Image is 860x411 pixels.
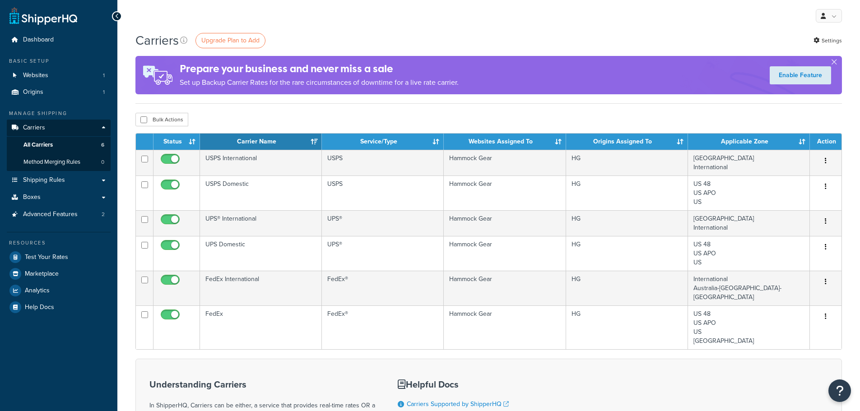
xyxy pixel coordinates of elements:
td: Hammock Gear [444,236,566,271]
th: Status: activate to sort column ascending [153,134,200,150]
td: FedEx [200,305,322,349]
td: HG [566,150,688,175]
td: Hammock Gear [444,305,566,349]
td: FedEx International [200,271,322,305]
h1: Carriers [135,32,179,49]
th: Origins Assigned To: activate to sort column ascending [566,134,688,150]
span: Test Your Rates [25,254,68,261]
td: US 48 US APO US [688,236,810,271]
a: Boxes [7,189,111,206]
span: Carriers [23,124,45,132]
td: USPS International [200,150,322,175]
li: Method Merging Rules [7,154,111,171]
td: Hammock Gear [444,210,566,236]
span: Boxes [23,194,41,201]
td: FedEx® [322,271,444,305]
li: Origins [7,84,111,101]
span: Advanced Features [23,211,78,218]
td: HG [566,175,688,210]
a: ShipperHQ Home [9,7,77,25]
a: Enable Feature [770,66,831,84]
a: Analytics [7,282,111,299]
span: 0 [101,158,104,166]
a: Marketplace [7,266,111,282]
li: Advanced Features [7,206,111,223]
th: Carrier Name: activate to sort column ascending [200,134,322,150]
div: Resources [7,239,111,247]
td: HG [566,271,688,305]
li: All Carriers [7,137,111,153]
button: Open Resource Center [828,379,851,402]
h3: Helpful Docs [398,379,516,389]
span: 1 [103,72,105,79]
div: Manage Shipping [7,110,111,117]
a: Advanced Features 2 [7,206,111,223]
td: US 48 US APO US [688,175,810,210]
a: Help Docs [7,299,111,315]
a: Websites 1 [7,67,111,84]
h3: Understanding Carriers [149,379,375,389]
td: FedEx® [322,305,444,349]
span: Websites [23,72,48,79]
a: Origins 1 [7,84,111,101]
td: HG [566,210,688,236]
td: UPS® [322,210,444,236]
span: Help Docs [25,304,54,311]
h4: Prepare your business and never miss a sale [180,61,459,76]
a: Shipping Rules [7,172,111,189]
li: Websites [7,67,111,84]
th: Service/Type: activate to sort column ascending [322,134,444,150]
span: Upgrade Plan to Add [201,36,260,45]
span: Method Merging Rules [23,158,80,166]
a: Carriers [7,120,111,136]
td: Hammock Gear [444,271,566,305]
a: All Carriers 6 [7,137,111,153]
td: [GEOGRAPHIC_DATA] International [688,150,810,175]
span: 6 [101,141,104,149]
span: 1 [103,88,105,96]
p: Set up Backup Carrier Rates for the rare circumstances of downtime for a live rate carrier. [180,76,459,89]
td: US 48 US APO US [GEOGRAPHIC_DATA] [688,305,810,349]
td: HG [566,236,688,271]
a: Settings [814,34,842,47]
td: Hammock Gear [444,175,566,210]
span: Marketplace [25,270,59,278]
img: ad-rules-rateshop-fe6ec290ccb7230408bd80ed9643f0289d75e0ffd9eb532fc0e269fcd187b520.png [135,56,180,94]
span: Shipping Rules [23,176,65,184]
div: Basic Setup [7,57,111,65]
span: Origins [23,88,43,96]
td: [GEOGRAPHIC_DATA] International [688,210,810,236]
td: UPS Domestic [200,236,322,271]
th: Applicable Zone: activate to sort column ascending [688,134,810,150]
span: Dashboard [23,36,54,44]
a: Upgrade Plan to Add [195,33,265,48]
a: Dashboard [7,32,111,48]
th: Websites Assigned To: activate to sort column ascending [444,134,566,150]
td: International Australia-[GEOGRAPHIC_DATA]-[GEOGRAPHIC_DATA] [688,271,810,305]
th: Action [810,134,841,150]
span: All Carriers [23,141,53,149]
td: UPS® [322,236,444,271]
li: Carriers [7,120,111,171]
span: Analytics [25,287,50,295]
a: Test Your Rates [7,249,111,265]
td: Hammock Gear [444,150,566,175]
td: USPS [322,175,444,210]
a: Carriers Supported by ShipperHQ [407,399,509,409]
a: Method Merging Rules 0 [7,154,111,171]
td: USPS Domestic [200,175,322,210]
td: HG [566,305,688,349]
span: 2 [102,211,105,218]
td: USPS [322,150,444,175]
td: UPS® International [200,210,322,236]
button: Bulk Actions [135,113,188,126]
